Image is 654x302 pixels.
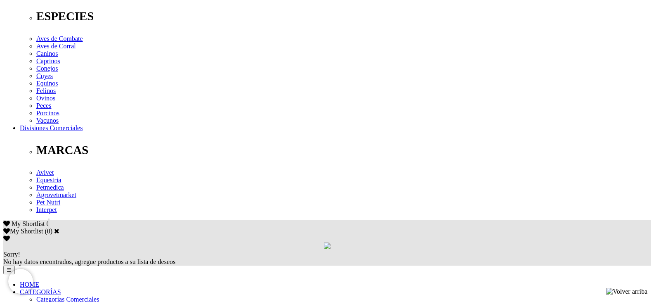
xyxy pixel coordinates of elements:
[36,87,56,94] a: Felinos
[36,206,57,213] a: Interpet
[3,251,20,258] span: Sorry!
[45,228,52,235] span: ( )
[36,43,76,50] a: Aves de Corral
[36,10,651,23] p: ESPECIES
[36,184,64,191] a: Petmedica
[46,220,50,227] span: 0
[36,50,58,57] a: Caninos
[36,80,58,87] a: Equinos
[54,228,59,234] a: Cerrar
[606,288,647,295] img: Volver arriba
[20,288,61,295] a: CATEGORÍAS
[36,95,55,102] a: Ovinos
[36,65,58,72] a: Conejos
[36,35,83,42] a: Aves de Combate
[47,228,50,235] label: 0
[3,228,43,235] label: My Shortlist
[36,169,54,176] a: Avivet
[36,117,59,124] a: Vacunos
[36,102,51,109] a: Peces
[12,220,45,227] span: My Shortlist
[3,266,15,274] button: ☰
[3,251,651,266] div: No hay datos encontrados, agregue productos a su lista de deseos
[36,109,59,117] a: Porcinos
[324,243,331,249] img: loading.gif
[8,269,33,294] iframe: Brevo live chat
[36,191,76,198] a: Agrovetmarket
[36,199,60,206] a: Pet Nutri
[20,124,83,131] a: Divisiones Comerciales
[36,176,61,183] a: Equestria
[36,57,60,64] a: Caprinos
[36,143,651,157] p: MARCAS
[36,72,53,79] a: Cuyes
